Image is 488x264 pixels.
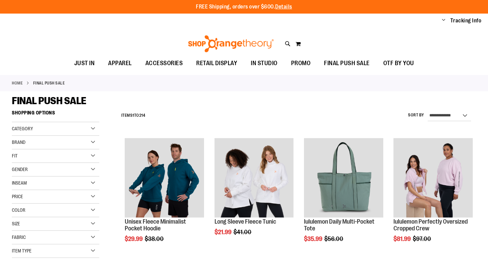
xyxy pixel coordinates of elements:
[12,194,23,199] span: Price
[304,138,383,219] a: lululemon Daily Multi-Pocket Tote
[12,122,99,136] div: Category
[12,221,20,226] span: Size
[12,248,32,253] span: Item Type
[145,56,183,71] span: ACCESSORIES
[383,56,414,71] span: OTF BY YOU
[324,56,370,71] span: FINAL PUSH SALE
[125,138,204,219] a: Unisex Fleece Minimalist Pocket Hoodie
[12,107,99,122] strong: Shopping Options
[393,218,468,232] a: lululemon Perfectly Oversized Cropped Crew
[12,163,99,176] div: Gender
[215,229,232,235] span: $21.99
[393,138,473,219] a: lululemon Perfectly Oversized Cropped Crew
[12,149,99,163] div: Fit
[304,235,323,242] span: $35.99
[12,231,99,244] div: Fabric
[233,229,252,235] span: $41.00
[215,218,276,225] a: Long Sleeve Fleece Tunic
[125,138,204,218] img: Unisex Fleece Minimalist Pocket Hoodie
[12,153,18,158] span: Fit
[12,80,23,86] a: Home
[442,17,445,24] button: Account menu
[101,56,139,71] a: APPAREL
[196,3,292,11] p: FREE Shipping, orders over $600.
[125,235,144,242] span: $29.99
[284,56,318,71] a: PROMO
[390,135,476,259] div: product
[12,136,99,149] div: Brand
[108,56,132,71] span: APPAREL
[211,135,297,253] div: product
[12,176,99,190] div: Inseam
[187,35,275,52] img: Shop Orangetheory
[33,80,65,86] strong: FINAL PUSH SALE
[324,235,344,242] span: $56.00
[304,138,383,218] img: lululemon Daily Multi-Pocket Tote
[12,167,28,172] span: Gender
[393,235,412,242] span: $81.99
[189,56,244,71] a: RETAIL DISPLAY
[121,110,145,121] h2: Items to
[12,207,25,213] span: Color
[12,244,99,258] div: Item Type
[67,56,102,71] a: JUST IN
[215,138,294,219] a: Product image for Fleece Long Sleeve
[251,56,278,71] span: IN STUDIO
[377,56,421,71] a: OTF BY YOU
[244,56,284,71] a: IN STUDIO
[317,56,377,71] a: FINAL PUSH SALE
[12,180,27,186] span: Inseam
[12,217,99,231] div: Size
[12,139,25,145] span: Brand
[304,218,374,232] a: lululemon Daily Multi-Pocket Tote
[393,138,473,218] img: lululemon Perfectly Oversized Cropped Crew
[408,112,424,118] label: Sort By
[12,234,26,240] span: Fabric
[133,113,134,118] span: 1
[12,190,99,204] div: Price
[196,56,237,71] span: RETAIL DISPLAY
[275,4,292,10] a: Details
[145,235,165,242] span: $38.00
[12,95,86,107] span: FINAL PUSH SALE
[125,218,186,232] a: Unisex Fleece Minimalist Pocket Hoodie
[121,135,207,259] div: product
[139,56,190,71] a: ACCESSORIES
[450,17,482,24] a: Tracking Info
[291,56,311,71] span: PROMO
[74,56,95,71] span: JUST IN
[215,138,294,218] img: Product image for Fleece Long Sleeve
[413,235,432,242] span: $97.00
[12,204,99,217] div: Color
[139,113,145,118] span: 214
[301,135,387,259] div: product
[12,126,33,131] span: Category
